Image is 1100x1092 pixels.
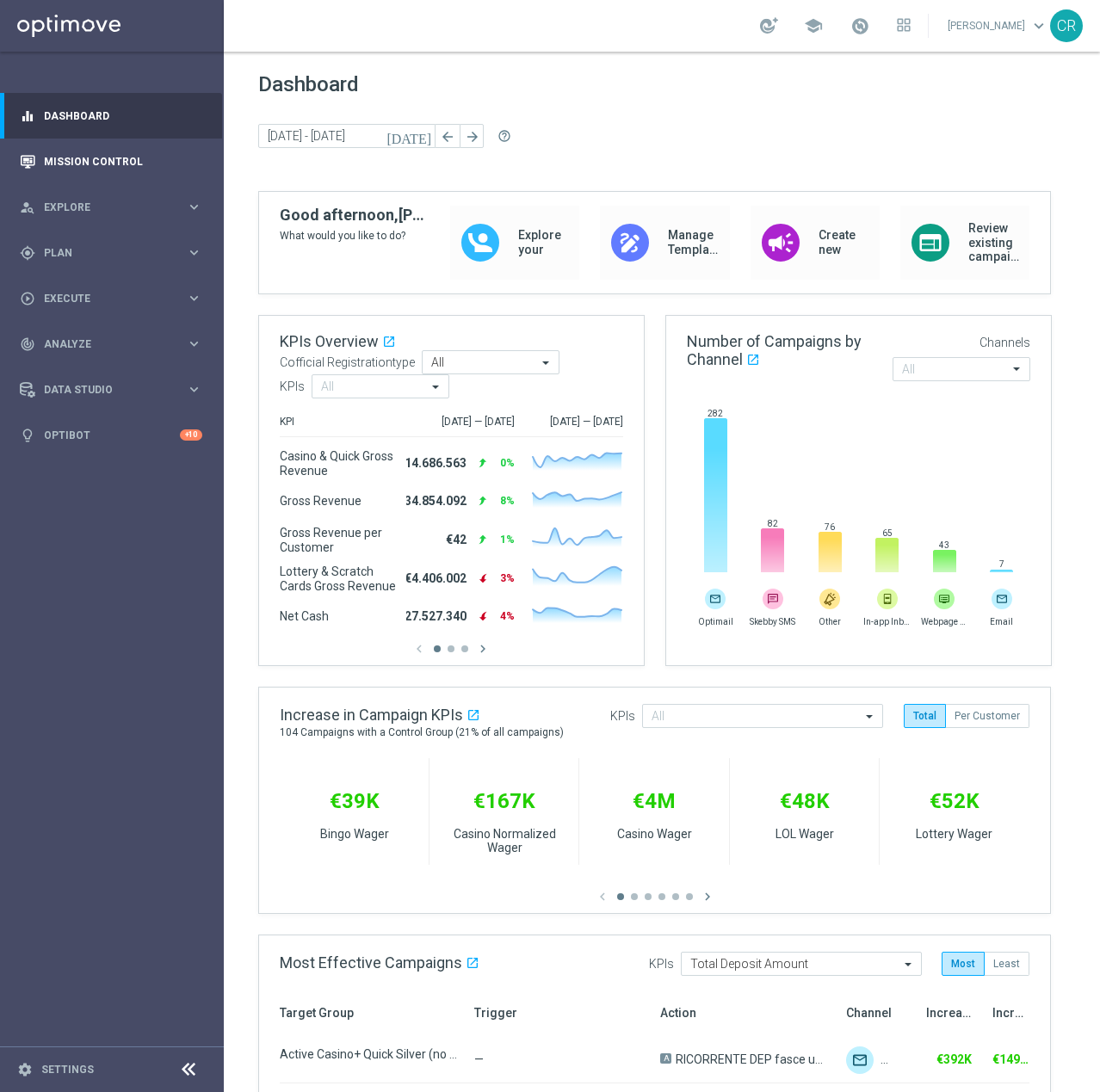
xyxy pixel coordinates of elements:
[44,385,186,395] span: Data Studio
[19,201,203,214] button: person_search Explore keyboard_arrow_right
[804,16,823,35] span: school
[20,245,35,261] i: gps_fixed
[20,200,35,215] i: person_search
[186,290,202,306] i: keyboard_arrow_right
[1050,9,1083,42] div: CR
[186,244,202,261] i: keyboard_arrow_right
[20,336,186,352] div: Analyze
[20,291,186,306] div: Execute
[20,139,202,184] div: Mission Control
[20,245,186,261] div: Plan
[44,248,186,258] span: Plan
[180,429,202,441] div: +10
[44,339,186,349] span: Analyze
[41,1064,94,1075] a: Settings
[44,293,186,304] span: Execute
[44,139,202,184] a: Mission Control
[44,412,180,458] a: Optibot
[19,155,203,169] button: Mission Control
[19,337,203,351] button: track_changes Analyze keyboard_arrow_right
[19,109,203,123] button: equalizer Dashboard
[20,291,35,306] i: play_circle_outline
[186,199,202,215] i: keyboard_arrow_right
[20,200,186,215] div: Explore
[186,336,202,352] i: keyboard_arrow_right
[19,246,203,260] button: gps_fixed Plan keyboard_arrow_right
[44,202,186,213] span: Explore
[20,93,202,139] div: Dashboard
[20,412,202,458] div: Optibot
[946,13,1050,39] a: [PERSON_NAME]keyboard_arrow_down
[19,292,203,305] button: play_circle_outline Execute keyboard_arrow_right
[20,108,35,124] i: equalizer
[1029,16,1048,35] span: keyboard_arrow_down
[19,383,203,397] button: Data Studio keyboard_arrow_right
[20,336,35,352] i: track_changes
[20,428,35,443] i: lightbulb
[44,93,202,139] a: Dashboard
[20,382,186,398] div: Data Studio
[17,1062,33,1077] i: settings
[19,429,203,442] button: lightbulb Optibot +10
[186,381,202,398] i: keyboard_arrow_right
